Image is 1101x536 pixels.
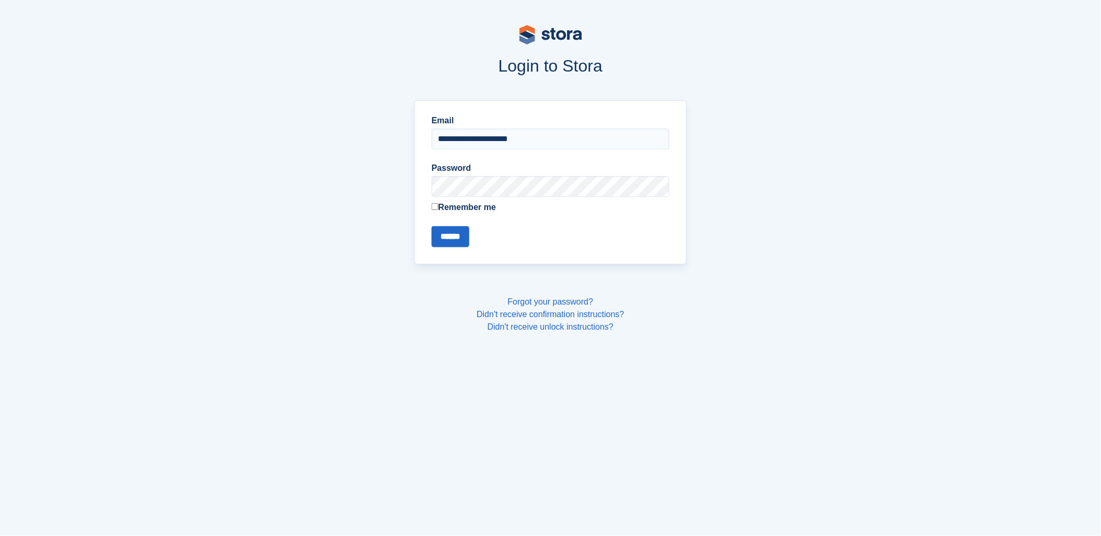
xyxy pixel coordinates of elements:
a: Didn't receive unlock instructions? [488,322,613,331]
img: stora-logo-53a41332b3708ae10de48c4981b4e9114cc0af31d8433b30ea865607fb682f29.svg [519,25,582,44]
h1: Login to Stora [215,56,886,75]
label: Password [432,162,669,174]
a: Didn't receive confirmation instructions? [477,310,624,319]
label: Email [432,114,669,127]
input: Remember me [432,203,438,210]
a: Forgot your password? [508,297,594,306]
label: Remember me [432,201,669,214]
